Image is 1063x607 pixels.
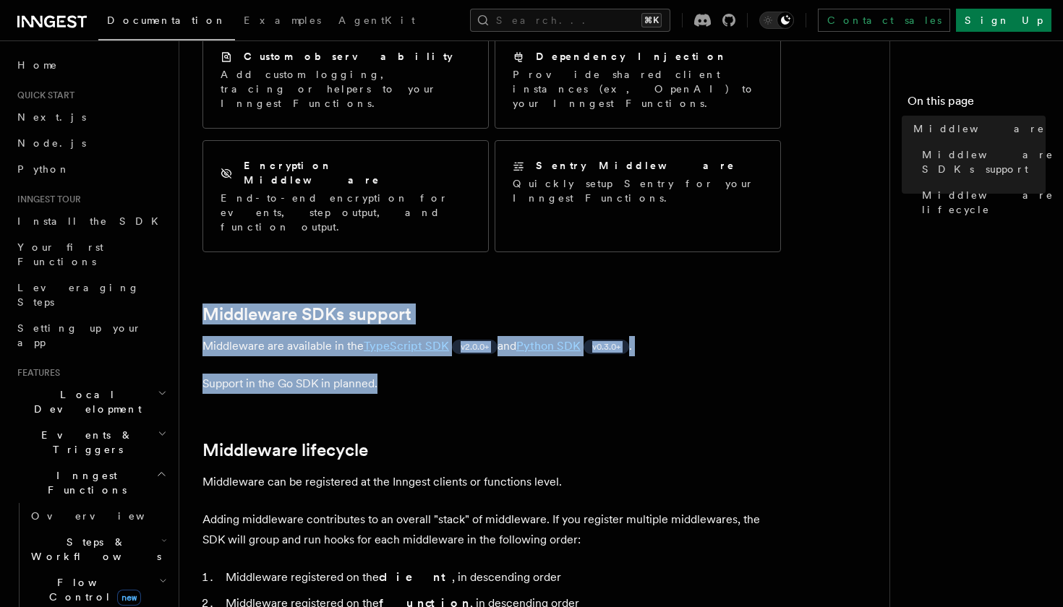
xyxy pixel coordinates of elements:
[12,428,158,457] span: Events & Triggers
[470,9,670,32] button: Search...⌘K
[908,92,1046,116] h4: On this page
[12,104,170,130] a: Next.js
[221,567,781,587] li: Middleware registered on the , in descending order
[31,510,180,522] span: Overview
[202,336,781,356] p: Middleware are available in the and .
[25,535,161,564] span: Steps & Workflows
[17,241,103,267] span: Your first Functions
[12,90,74,101] span: Quick start
[17,215,167,227] span: Install the SDK
[202,31,489,129] a: Custom observabilityAdd custom logging, tracing or helpers to your Inngest Functions.
[244,158,471,187] h2: Encryption Middleware
[536,158,735,173] h2: Sentry Middleware
[818,9,950,32] a: Contact sales
[916,182,1046,223] a: Middleware lifecycle
[495,31,781,129] a: Dependency InjectionProvide shared client instances (ex, OpenAI) to your Inngest Functions.
[202,140,489,252] a: Encryption MiddlewareEnd-to-end encryption for events, step output, and function output.
[221,67,471,111] p: Add custom logging, tracing or helpers to your Inngest Functions.
[17,58,58,72] span: Home
[338,14,415,26] span: AgentKit
[12,462,170,503] button: Inngest Functions
[202,509,781,550] p: Adding middleware contributes to an overall "stack" of middleware. If you register multiple middl...
[107,14,226,26] span: Documentation
[592,341,620,353] span: v0.3.0+
[12,156,170,182] a: Python
[221,191,471,234] p: End-to-end encryption for events, step output, and function output.
[956,9,1051,32] a: Sign Up
[244,49,453,64] h2: Custom observability
[759,12,794,29] button: Toggle dark mode
[12,367,60,379] span: Features
[12,208,170,234] a: Install the SDK
[12,194,81,205] span: Inngest tour
[908,116,1046,142] a: Middleware
[25,503,170,529] a: Overview
[25,575,159,604] span: Flow Control
[17,163,70,175] span: Python
[641,13,662,27] kbd: ⌘K
[235,4,330,39] a: Examples
[913,121,1045,136] span: Middleware
[12,468,156,497] span: Inngest Functions
[916,142,1046,182] a: Middleware SDKs support
[244,14,321,26] span: Examples
[202,304,411,324] a: Middleware SDKs support
[98,4,235,40] a: Documentation
[330,4,424,39] a: AgentKit
[12,315,170,356] a: Setting up your app
[117,590,141,606] span: new
[17,282,140,308] span: Leveraging Steps
[516,339,581,353] a: Python SDK
[12,387,158,416] span: Local Development
[513,176,763,205] p: Quickly setup Sentry for your Inngest Functions.
[536,49,727,64] h2: Dependency Injection
[17,322,142,348] span: Setting up your app
[461,341,489,353] span: v2.0.0+
[12,234,170,275] a: Your first Functions
[364,339,449,353] a: TypeScript SDK
[12,130,170,156] a: Node.js
[25,529,170,569] button: Steps & Workflows
[513,67,763,111] p: Provide shared client instances (ex, OpenAI) to your Inngest Functions.
[12,382,170,422] button: Local Development
[17,111,86,123] span: Next.js
[12,422,170,462] button: Events & Triggers
[922,188,1054,217] span: Middleware lifecycle
[202,440,368,460] a: Middleware lifecycle
[202,374,781,394] p: Support in the Go SDK in planned.
[12,52,170,78] a: Home
[17,137,86,149] span: Node.js
[379,570,452,584] strong: client
[495,140,781,252] a: Sentry MiddlewareQuickly setup Sentry for your Inngest Functions.
[12,275,170,315] a: Leveraging Steps
[922,147,1054,176] span: Middleware SDKs support
[202,472,781,492] p: Middleware can be registered at the Inngest clients or functions level.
